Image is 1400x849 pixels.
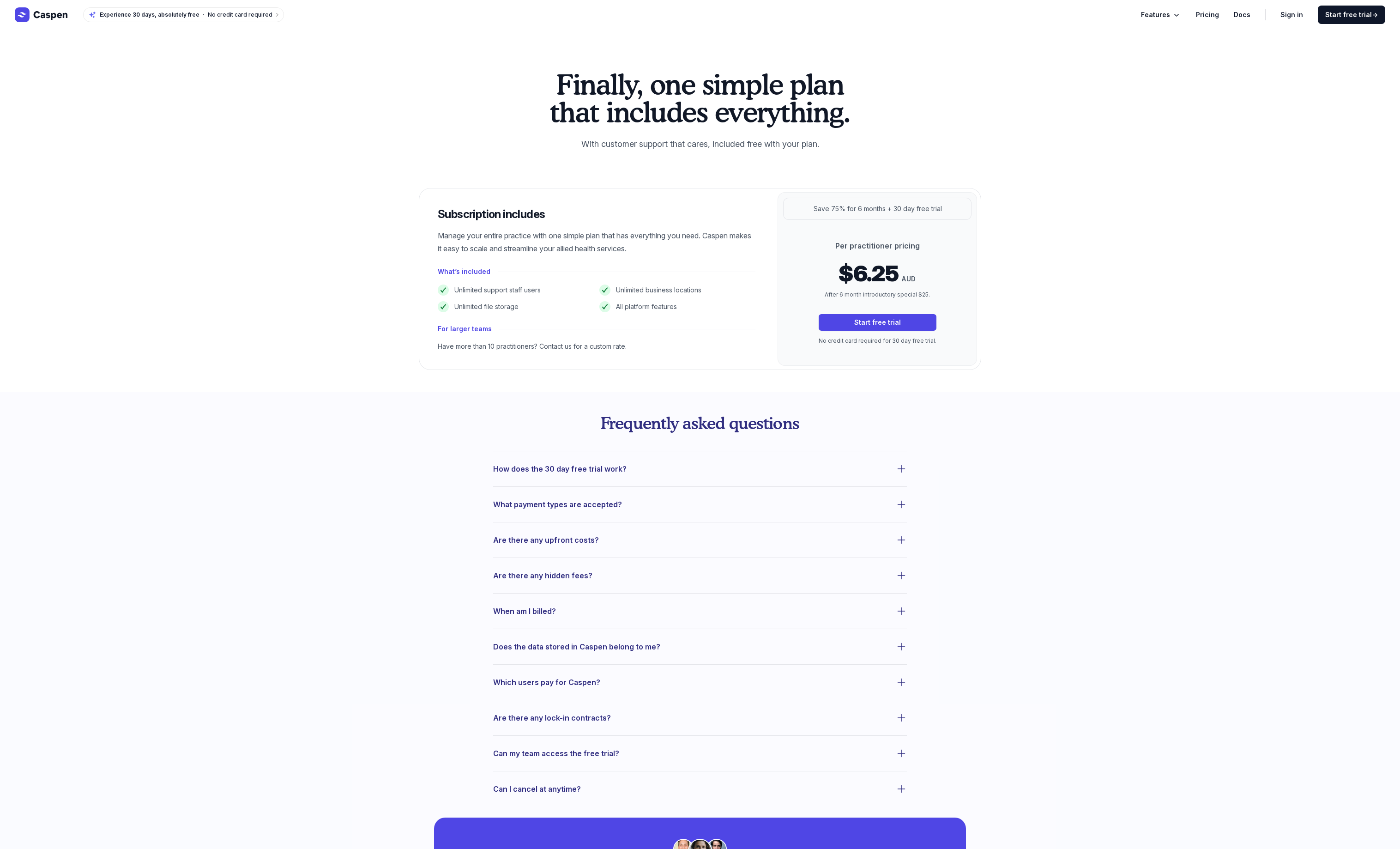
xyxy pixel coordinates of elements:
span: Which users pay for Caspen? [493,676,600,689]
p: Per practitioner pricing [819,240,936,251]
button: What payment types are accepted? [493,498,907,511]
button: When am I billed? [493,605,907,618]
span: No credit card required [208,11,272,18]
h2: Frequently asked questions [493,414,907,432]
a: Start free trial [819,314,936,331]
a: Sign in [1280,9,1303,20]
a: Start free trial [1318,6,1385,24]
span: $6.25 [839,262,898,285]
button: Features [1141,9,1181,20]
span: Can I cancel at anytime? [493,782,581,795]
p: With customer support that cares, included free with your plan. [545,137,855,152]
span: Features [1141,9,1170,20]
h4: For larger teams [438,323,492,334]
button: Can my team access the free trial? [493,747,907,760]
a: Experience 30 days, absolutely freeNo credit card required [83,7,284,22]
span: What payment types are accepted? [493,498,622,511]
button: How does the 30 day free trial work? [493,462,907,475]
li: Unlimited file storage [438,301,594,312]
a: Pricing [1196,9,1219,20]
span: AUD [902,273,916,285]
button: Are there any upfront costs? [493,534,907,546]
button: Which users pay for Caspen? [493,676,907,689]
span: → [1372,11,1378,18]
span: Are there any lock-in contracts? [493,711,611,724]
span: How does the 30 day free trial work? [493,462,627,475]
a: Docs [1234,9,1250,20]
li: All platform features [599,301,755,312]
span: When am I billed? [493,605,556,618]
span: Are there any upfront costs? [493,534,599,546]
span: Start free trial [1325,10,1378,19]
button: Can I cancel at anytime? [493,782,907,795]
span: Experience 30 days, absolutely free [100,11,199,18]
h3: Subscription includes [438,207,755,222]
li: Unlimited support staff users [438,285,594,296]
li: Unlimited business locations [599,285,755,296]
h4: What’s included [438,266,490,277]
div: Have more than 10 practitioners? Contact us for a custom rate. [438,342,755,351]
span: Does the data stored in Caspen belong to me? [493,640,660,653]
p: After 6 month introductory special $25. [819,290,936,299]
span: Can my team access the free trial? [493,747,619,760]
button: Are there any lock-in contracts? [493,711,907,724]
p: Save 75% for 6 months + 30 day free trial [814,203,942,214]
button: Are there any hidden fees? [493,569,907,582]
button: Does the data stored in Caspen belong to me? [493,640,907,653]
h2: Finally, one simple plan that includes everything. [545,70,855,126]
p: Manage your entire practice with one simple plan that has everything you need. Caspen makes it ea... [438,229,755,255]
p: No credit card required for 30 day free trial. [819,336,936,346]
span: Are there any hidden fees? [493,569,592,582]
